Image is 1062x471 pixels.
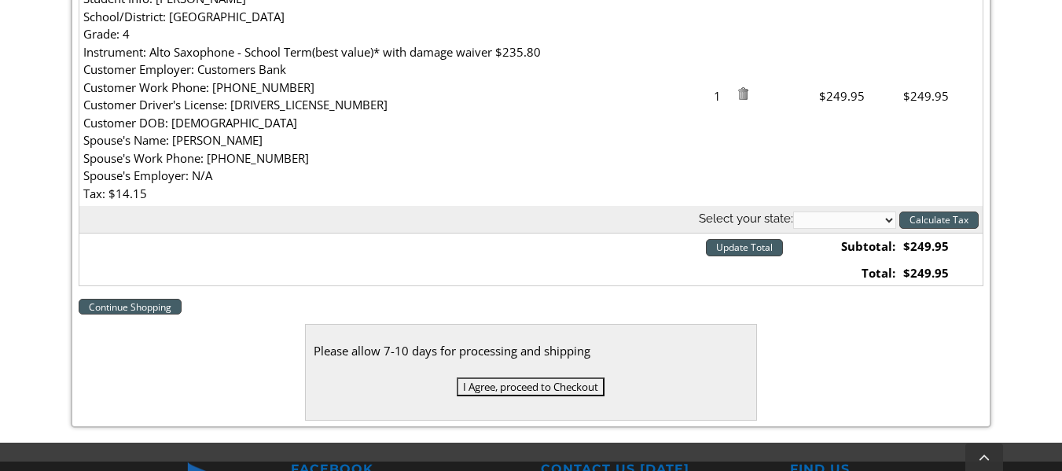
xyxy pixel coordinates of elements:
span: 1 [706,87,733,105]
div: Please allow 7-10 days for processing and shipping [314,340,749,361]
td: $249.95 [899,260,983,286]
a: Remove item from cart [737,88,749,104]
td: $249.95 [899,233,983,259]
input: Update Total [706,239,783,256]
input: Calculate Tax [899,212,979,229]
td: Subtotal: [815,233,899,259]
input: I Agree, proceed to Checkout [457,377,604,396]
th: Select your state: [79,206,983,233]
select: State billing address [793,212,896,229]
img: Remove Item [737,87,749,100]
td: Total: [815,260,899,286]
a: Continue Shopping [79,299,182,315]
